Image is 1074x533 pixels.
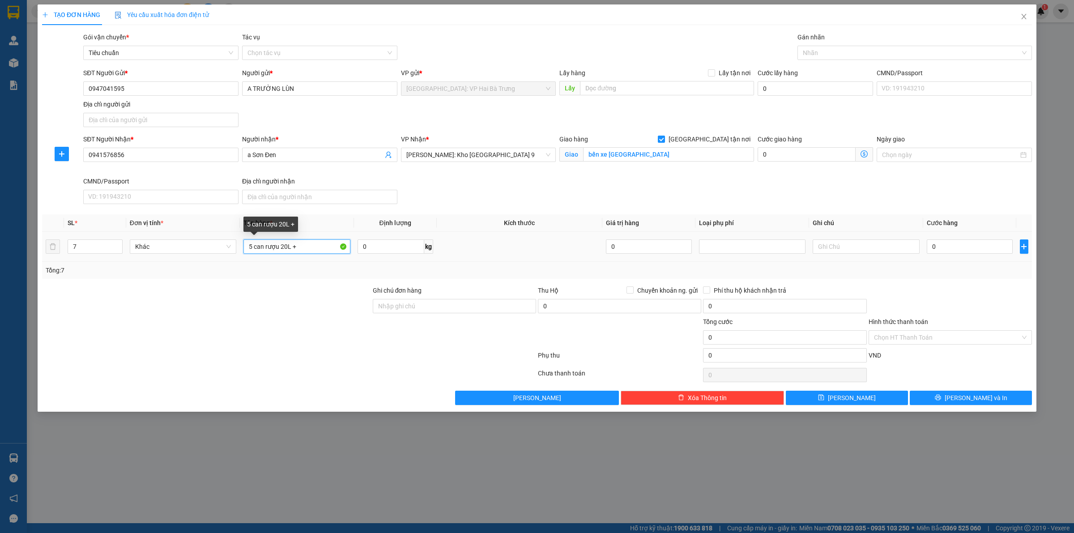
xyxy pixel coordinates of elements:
div: CMND/Passport [877,68,1032,78]
span: Giao hàng [559,136,588,143]
button: plus [55,147,69,161]
input: VD: Bàn, Ghế [243,239,350,254]
img: icon [115,12,122,19]
span: Thu Hộ [538,287,558,294]
span: Hà Nội: VP Hai Bà Trưng [406,82,551,95]
span: plus [55,150,68,158]
span: [PHONE_NUMBER] [4,30,68,46]
span: Giá trị hàng [606,219,639,226]
button: printer[PERSON_NAME] và In [910,391,1032,405]
span: Chuyển khoản ng. gửi [634,286,701,295]
input: Cước lấy hàng [758,81,873,96]
span: [PERSON_NAME] [828,393,876,403]
span: Giao [559,147,583,162]
div: Địa chỉ người nhận [242,176,397,186]
span: Kích thước [504,219,535,226]
div: Chưa thanh toán [537,368,702,384]
input: Dọc đường [580,81,754,95]
span: [PERSON_NAME] [513,393,561,403]
span: dollar-circle [861,150,868,158]
div: VP gửi [401,68,556,78]
label: Ghi chú đơn hàng [373,287,422,294]
th: Loại phụ phí [695,214,809,232]
input: Ghi chú đơn hàng [373,299,536,313]
div: Tổng: 7 [46,265,414,275]
span: Xóa Thông tin [688,393,727,403]
div: 5 can rượu 20L + [243,217,298,232]
span: Ngày in phiếu: 08:31 ngày [56,18,180,27]
input: 0 [606,239,692,254]
input: Địa chỉ của người gửi [83,113,239,127]
span: close [1020,13,1027,20]
span: user-add [385,151,392,158]
span: [GEOGRAPHIC_DATA] tận nơi [665,134,754,144]
span: Khác [135,240,231,253]
span: VP Nhận [401,136,426,143]
span: Yêu cầu xuất hóa đơn điện tử [115,11,209,18]
span: plus [42,12,48,18]
strong: PHIẾU DÁN LÊN HÀNG [60,4,177,16]
div: CMND/Passport [83,176,239,186]
span: Hồ Chí Minh: Kho Thủ Đức & Quận 9 [406,148,551,162]
span: Định lượng [379,219,411,226]
span: CÔNG TY TNHH CHUYỂN PHÁT NHANH BẢO AN [78,30,164,47]
div: SĐT Người Gửi [83,68,239,78]
label: Ngày giao [877,136,905,143]
span: printer [935,394,941,401]
input: Ghi Chú [813,239,919,254]
span: Cước hàng [927,219,958,226]
span: [PERSON_NAME] và In [945,393,1007,403]
span: Tổng cước [703,318,733,325]
th: Ghi chú [809,214,923,232]
div: Người gửi [242,68,397,78]
label: Gán nhãn [797,34,825,41]
span: Mã đơn: VHBT1209250002 [4,54,137,66]
span: VND [869,352,881,359]
span: Lấy hàng [559,69,585,77]
span: plus [1020,243,1028,250]
button: Close [1011,4,1036,30]
div: SĐT Người Nhận [83,134,239,144]
input: Địa chỉ của người nhận [242,190,397,204]
span: Gói vận chuyển [83,34,129,41]
span: Đơn vị tính [130,219,163,226]
span: Lấy tận nơi [715,68,754,78]
button: deleteXóa Thông tin [621,391,784,405]
button: delete [46,239,60,254]
div: Người nhận [242,134,397,144]
input: Giao tận nơi [583,147,754,162]
strong: CSKH: [25,30,47,38]
button: plus [1020,239,1028,254]
button: [PERSON_NAME] [455,391,618,405]
span: Tiêu chuẩn [89,46,233,60]
label: Cước lấy hàng [758,69,798,77]
label: Hình thức thanh toán [869,318,928,325]
span: Lấy [559,81,580,95]
div: Địa chỉ người gửi [83,99,239,109]
label: Tác vụ [242,34,260,41]
div: Phụ thu [537,350,702,366]
span: kg [424,239,433,254]
span: Phí thu hộ khách nhận trả [710,286,790,295]
label: Cước giao hàng [758,136,802,143]
span: TẠO ĐƠN HÀNG [42,11,100,18]
span: delete [678,394,684,401]
input: Cước giao hàng [758,147,856,162]
input: Ngày giao [882,150,1019,160]
span: save [818,394,824,401]
button: save[PERSON_NAME] [786,391,908,405]
span: SL [68,219,75,226]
